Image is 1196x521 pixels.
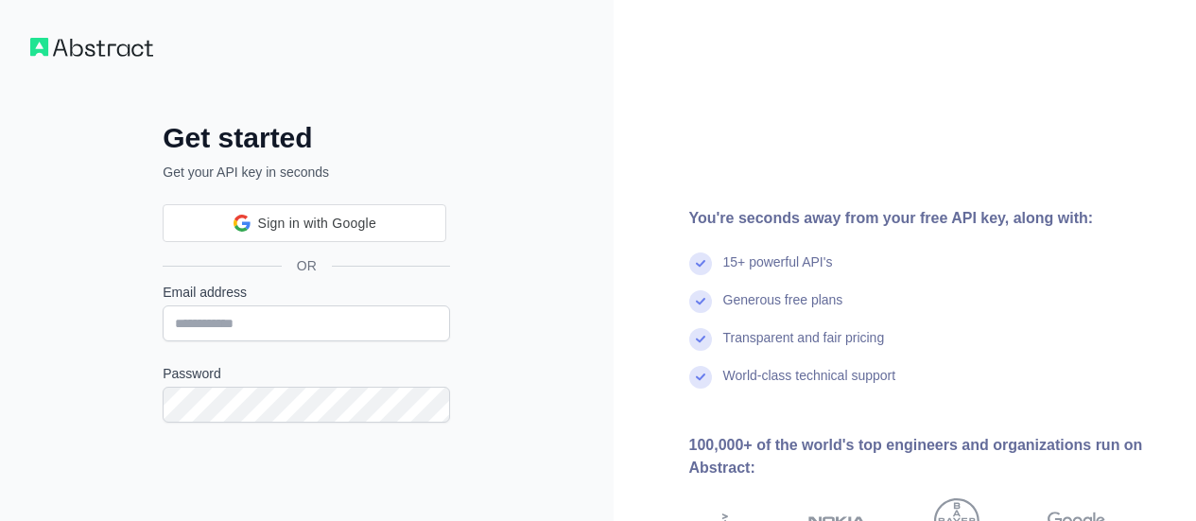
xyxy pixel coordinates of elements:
[258,214,376,234] span: Sign in with Google
[723,252,833,290] div: 15+ powerful API's
[723,290,843,328] div: Generous free plans
[689,328,712,351] img: check mark
[723,366,896,404] div: World-class technical support
[30,38,153,57] img: Workflow
[163,445,450,519] iframe: reCAPTCHA
[163,283,450,302] label: Email address
[689,252,712,275] img: check mark
[723,328,885,366] div: Transparent and fair pricing
[163,364,450,383] label: Password
[163,121,450,155] h2: Get started
[689,366,712,389] img: check mark
[282,256,332,275] span: OR
[163,163,450,182] p: Get your API key in seconds
[689,290,712,313] img: check mark
[689,207,1167,230] div: You're seconds away from your free API key, along with:
[163,204,446,242] div: Sign in with Google
[689,434,1167,479] div: 100,000+ of the world's top engineers and organizations run on Abstract:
